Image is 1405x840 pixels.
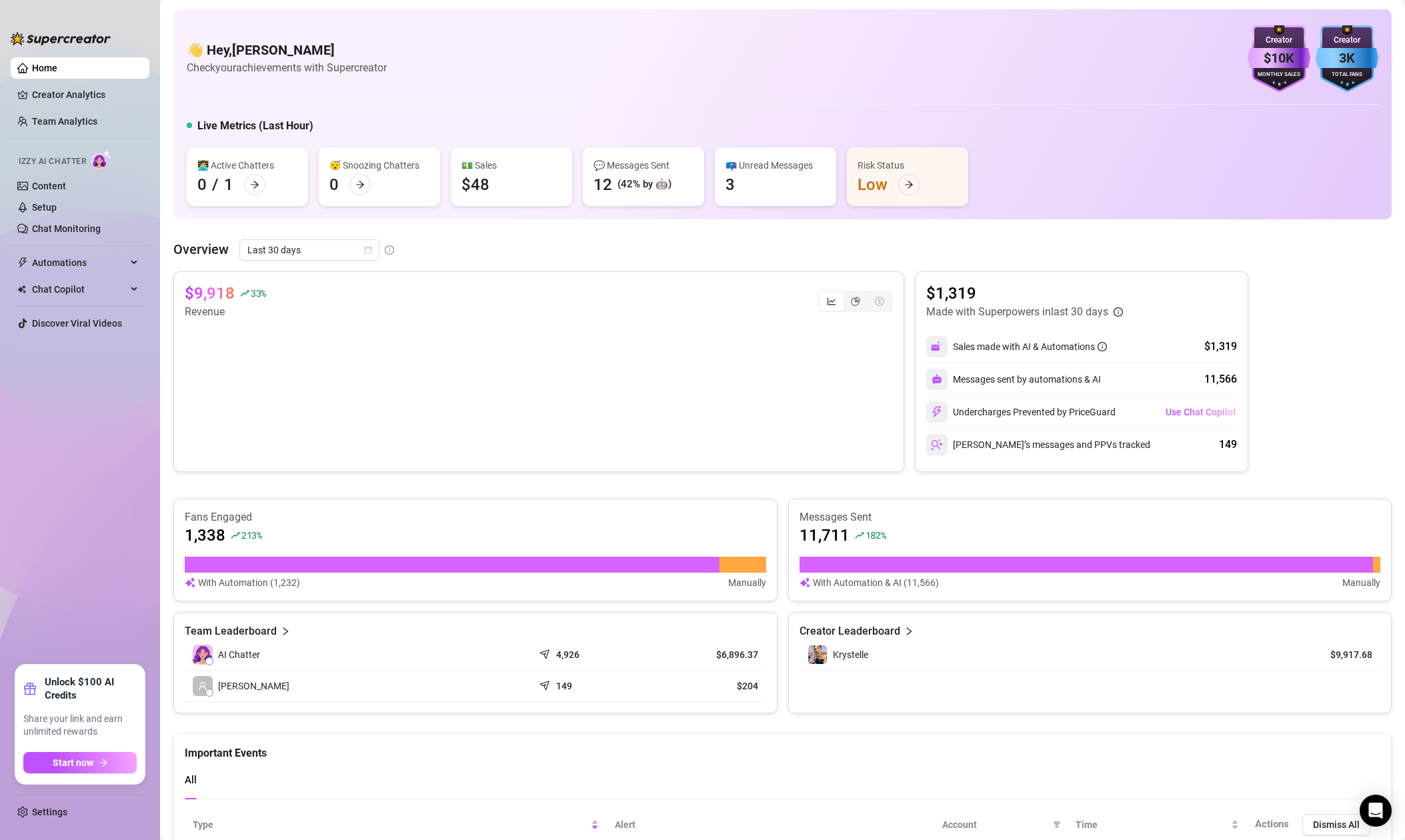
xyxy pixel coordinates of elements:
span: send [539,646,553,659]
a: Setup [32,202,57,213]
span: rise [240,289,249,298]
article: With Automation (1,232) [198,575,300,590]
span: rise [231,531,240,540]
span: calendar [364,246,372,254]
span: user [198,681,207,691]
img: svg%3e [932,374,942,385]
span: Chat Copilot [32,279,127,300]
span: right [281,623,290,639]
img: Chat Copilot [17,285,26,294]
div: segmented control [818,291,893,312]
span: Start now [53,757,93,768]
img: svg%3e [931,439,943,451]
span: Share your link and earn unlimited rewards [23,713,137,739]
article: $9,917.68 [1312,648,1372,661]
div: 11,566 [1204,371,1237,387]
span: info-circle [1114,307,1123,317]
div: $10K [1248,48,1310,69]
span: Krystelle [833,649,868,660]
span: arrow-right [99,758,108,767]
article: Fans Engaged [185,510,766,525]
article: $204 [657,679,758,693]
span: line-chart [827,297,836,306]
a: Team Analytics [32,116,97,127]
div: Total Fans [1316,71,1378,79]
div: $48 [461,174,489,195]
button: Dismiss All [1302,814,1370,835]
span: 182 % [866,529,886,541]
div: Creator [1248,34,1310,47]
div: 1 [224,174,233,195]
button: Use Chat Copilot [1165,401,1237,423]
span: thunderbolt [17,257,28,268]
button: Start nowarrow-right [23,752,137,773]
div: 149 [1219,437,1237,453]
span: Actions [1255,818,1289,830]
span: Automations [32,252,127,273]
div: 💵 Sales [461,158,561,173]
article: Made with Superpowers in last 30 days [926,304,1108,320]
div: 📪 Unread Messages [726,158,826,173]
article: Creator Leaderboard [800,623,900,639]
div: 😴 Snoozing Chatters [329,158,429,173]
div: Risk Status [858,158,958,173]
article: $6,896.37 [657,648,758,661]
a: Discover Viral Videos [32,318,122,329]
span: Use Chat Copilot [1166,407,1236,417]
img: logo-BBDzfeDw.svg [11,32,111,45]
img: AI Chatter [91,150,112,169]
span: Time [1076,817,1228,832]
div: Important Events [185,734,1380,761]
span: send [539,677,553,691]
div: Undercharges Prevented by PriceGuard [926,401,1116,423]
h5: Live Metrics (Last Hour) [197,118,313,134]
span: info-circle [385,245,394,255]
div: 12 [593,174,612,195]
span: 213 % [241,529,262,541]
article: Check your achievements with Supercreator [187,59,387,76]
h4: 👋 Hey, [PERSON_NAME] [187,41,387,59]
div: Creator [1316,34,1378,47]
span: [PERSON_NAME] [218,679,289,693]
div: 👩‍💻 Active Chatters [197,158,297,173]
span: right [904,623,914,639]
a: Chat Monitoring [32,223,101,234]
span: dollar-circle [875,297,884,306]
span: rise [855,531,864,540]
img: svg%3e [185,575,195,590]
span: AI Chatter [218,647,260,662]
article: 4,926 [556,648,579,661]
div: 💬 Messages Sent [593,158,693,173]
span: info-circle [1098,342,1107,351]
span: Type [193,817,588,832]
span: Last 30 days [247,240,371,260]
div: [PERSON_NAME]’s messages and PPVs tracked [926,434,1150,455]
img: purple-badge-B9DA21FR.svg [1248,25,1310,92]
span: pie-chart [851,297,860,306]
article: Manually [1342,575,1380,590]
a: Home [32,63,57,73]
a: Settings [32,807,67,817]
div: Open Intercom Messenger [1360,795,1392,827]
span: All [185,774,197,786]
a: Content [32,181,66,191]
article: Overview [173,239,229,259]
article: 149 [556,679,572,693]
article: $9,918 [185,283,235,304]
span: arrow-right [250,180,259,189]
div: Messages sent by automations & AI [926,369,1101,390]
article: Team Leaderboard [185,623,277,639]
span: 33 % [251,287,266,299]
img: svg%3e [931,341,943,353]
div: Monthly Sales [1248,71,1310,79]
span: filter [1053,821,1061,829]
article: 1,338 [185,525,225,546]
span: Account [942,817,1048,832]
article: Messages Sent [800,510,1381,525]
a: Creator Analytics [32,84,139,105]
article: 11,711 [800,525,850,546]
div: 3K [1316,48,1378,69]
img: svg%3e [931,406,943,418]
article: Manually [728,575,766,590]
span: arrow-right [904,180,914,189]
